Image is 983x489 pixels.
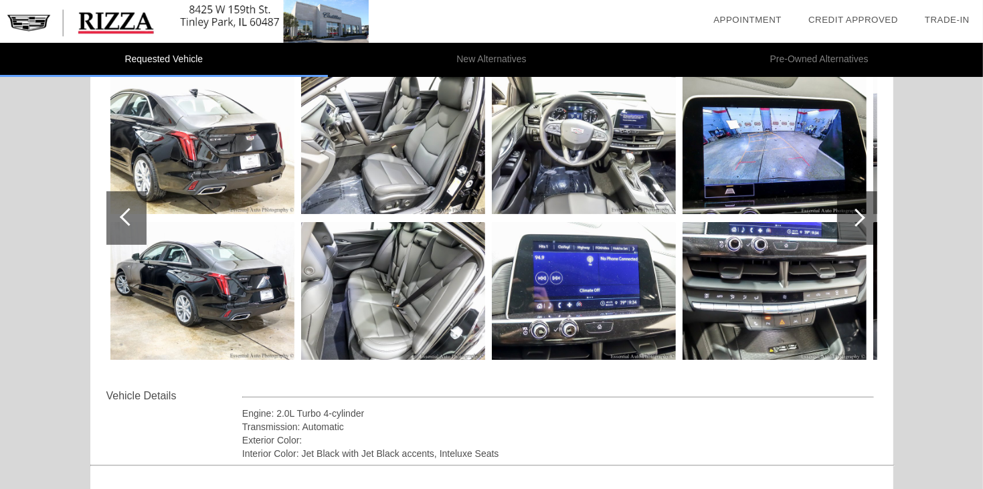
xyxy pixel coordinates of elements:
[492,222,676,360] img: 40ae74bb8a4032f640a63a8fa47fdd61.jpg
[242,433,875,447] div: Exterior Color:
[301,222,485,360] img: 474caa7e0511187228d43607478ef1e0.jpg
[328,43,656,77] li: New Alternatives
[925,15,970,25] a: Trade-In
[492,76,676,214] img: 67b4b2232b01e6d72e79cd7addb6952a.jpg
[808,15,898,25] a: Credit Approved
[655,43,983,77] li: Pre-Owned Alternatives
[713,15,782,25] a: Appointment
[242,407,875,420] div: Engine: 2.0L Turbo 4-cylinder
[242,447,875,460] div: Interior Color: Jet Black with Jet Black accents, Inteluxe Seats
[110,76,294,214] img: 56ebbe92997747521052a22bbf76a6d6.jpg
[683,222,867,360] img: ba73dcfbfd220a3c831d126219d2d505.jpg
[242,420,875,433] div: Transmission: Automatic
[683,76,867,214] img: 7c26faa58229614b9dfc6d08bf77afa3.jpg
[106,388,242,404] div: Vehicle Details
[301,76,485,214] img: 16d0488ec845ed61190ff53468f9ff5b.jpg
[110,222,294,360] img: 70469c325c25f692cb2f968162364d02.jpg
